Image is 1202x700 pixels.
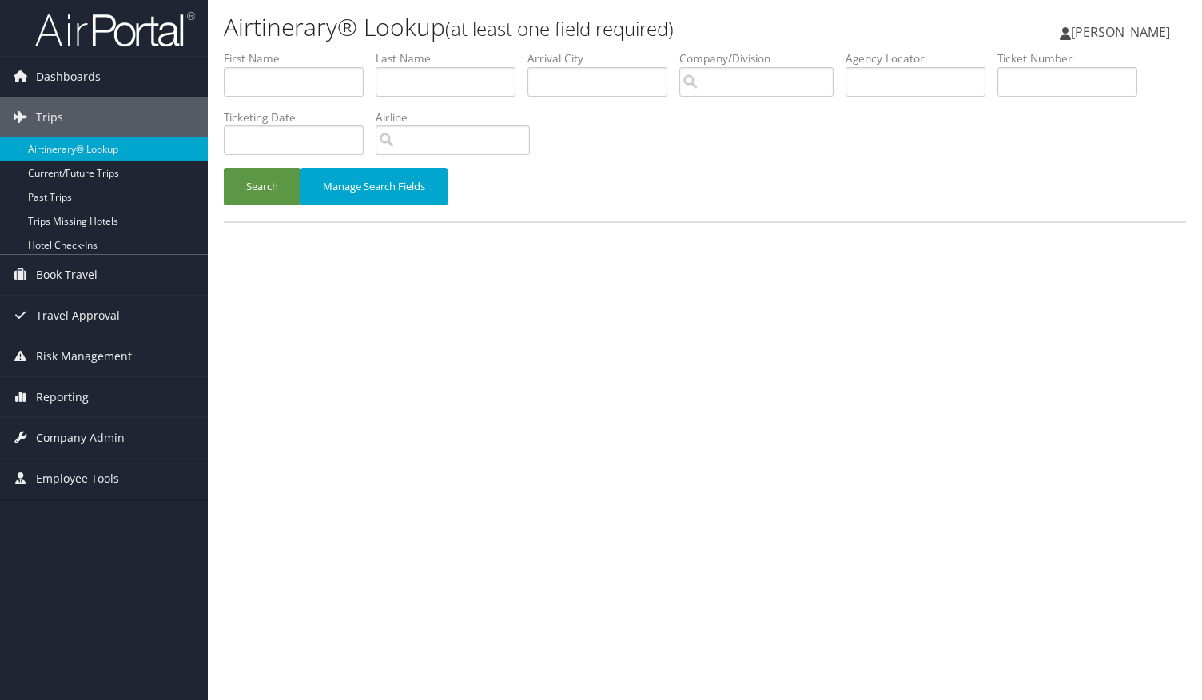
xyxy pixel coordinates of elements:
[445,15,674,42] small: (at least one field required)
[224,10,866,44] h1: Airtinerary® Lookup
[1071,23,1170,41] span: [PERSON_NAME]
[300,168,448,205] button: Manage Search Fields
[224,109,376,125] label: Ticketing Date
[376,50,527,66] label: Last Name
[224,50,376,66] label: First Name
[36,459,119,499] span: Employee Tools
[36,336,132,376] span: Risk Management
[36,377,89,417] span: Reporting
[679,50,846,66] label: Company/Division
[36,255,98,295] span: Book Travel
[846,50,997,66] label: Agency Locator
[36,418,125,458] span: Company Admin
[36,57,101,97] span: Dashboards
[35,10,195,48] img: airportal-logo.png
[376,109,542,125] label: Airline
[224,168,300,205] button: Search
[1060,8,1186,56] a: [PERSON_NAME]
[997,50,1149,66] label: Ticket Number
[36,97,63,137] span: Trips
[527,50,679,66] label: Arrival City
[36,296,120,336] span: Travel Approval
